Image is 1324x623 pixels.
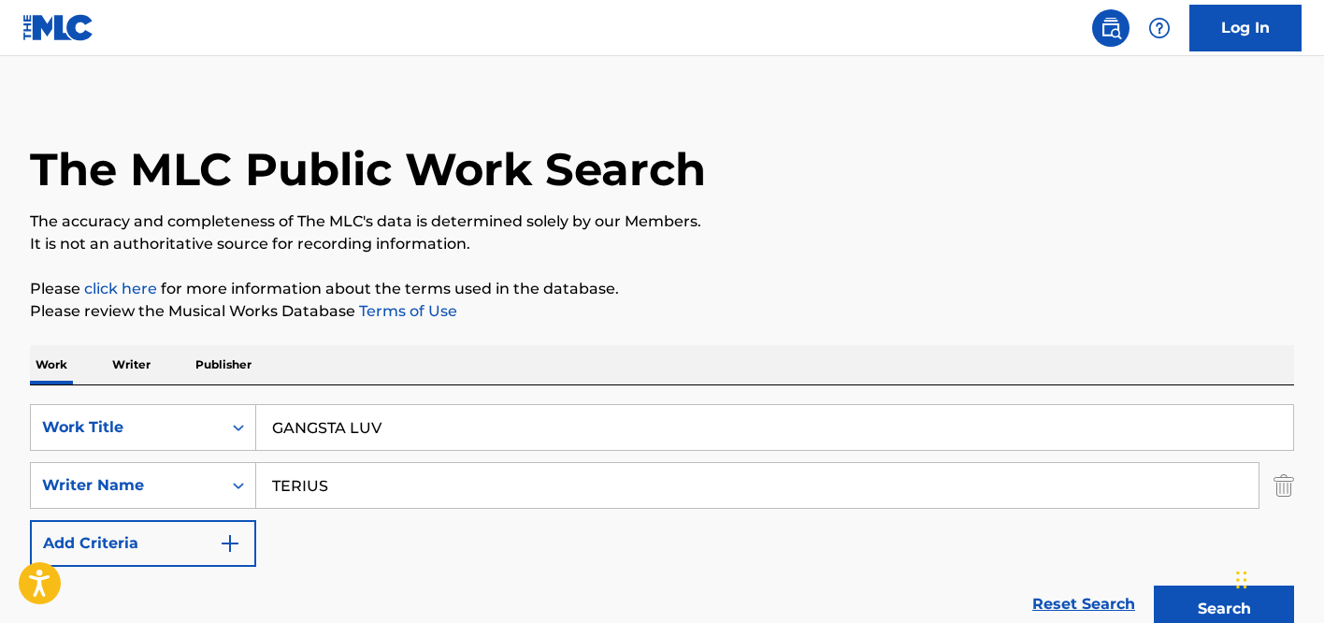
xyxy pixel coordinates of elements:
[107,345,156,384] p: Writer
[1230,533,1324,623] iframe: Chat Widget
[1274,462,1294,509] img: Delete Criterion
[30,210,1294,233] p: The accuracy and completeness of The MLC's data is determined solely by our Members.
[1148,17,1171,39] img: help
[42,416,210,439] div: Work Title
[1236,552,1247,608] div: Drag
[30,345,73,384] p: Work
[219,532,241,555] img: 9d2ae6d4665cec9f34b9.svg
[30,278,1294,300] p: Please for more information about the terms used in the database.
[1100,17,1122,39] img: search
[22,14,94,41] img: MLC Logo
[42,474,210,497] div: Writer Name
[84,280,157,297] a: click here
[30,233,1294,255] p: It is not an authoritative source for recording information.
[1092,9,1130,47] a: Public Search
[30,141,706,197] h1: The MLC Public Work Search
[1141,9,1178,47] div: Help
[30,520,256,567] button: Add Criteria
[190,345,257,384] p: Publisher
[1189,5,1302,51] a: Log In
[355,302,457,320] a: Terms of Use
[30,300,1294,323] p: Please review the Musical Works Database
